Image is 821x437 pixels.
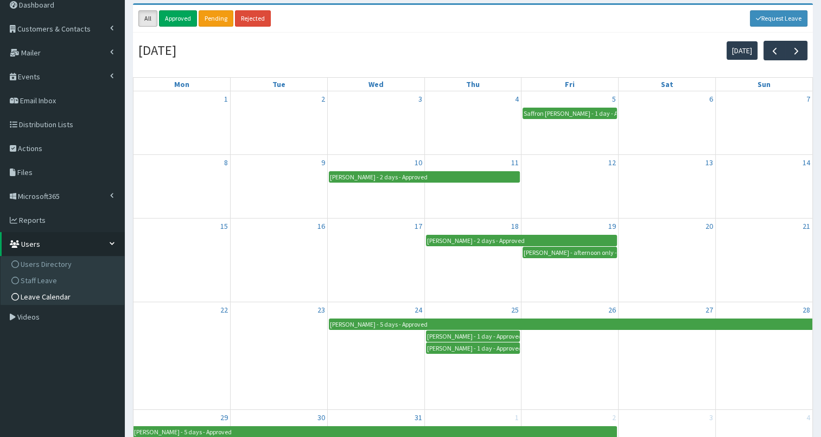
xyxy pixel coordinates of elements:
span: Leave Calendar [21,292,71,302]
a: Saturday [658,78,675,91]
h2: [DATE] [138,43,176,58]
div: [PERSON_NAME] - 1 day - Approved [427,343,520,353]
a: December 28, 2025 [800,302,812,317]
a: December 7, 2025 [804,91,812,107]
td: December 22, 2025 [133,302,231,409]
a: [PERSON_NAME] - 5 days - Approved [329,319,812,330]
td: December 14, 2025 [715,154,812,218]
a: Friday [563,78,577,91]
span: Reports [19,215,46,225]
a: Users Directory [3,256,124,272]
a: December 2, 2025 [319,91,327,107]
a: Wednesday [366,78,386,91]
span: Distribution Lists [19,120,73,129]
td: December 4, 2025 [424,91,521,154]
div: [PERSON_NAME] - afternoon only - Approved [523,247,616,258]
div: [PERSON_NAME] - 1 day - Approved [427,331,520,341]
td: December 11, 2025 [424,154,521,218]
a: January 2, 2026 [610,410,618,425]
a: December 29, 2025 [218,410,230,425]
td: December 28, 2025 [715,302,812,409]
a: December 31, 2025 [412,410,424,425]
span: Videos [17,312,40,322]
a: [PERSON_NAME] - 2 days - Approved [329,171,520,183]
a: December 12, 2025 [606,155,618,170]
td: December 7, 2025 [715,91,812,154]
td: December 1, 2025 [133,91,231,154]
td: December 23, 2025 [231,302,328,409]
a: December 10, 2025 [412,155,424,170]
td: December 16, 2025 [231,218,328,302]
td: December 18, 2025 [424,218,521,302]
a: December 21, 2025 [800,218,812,234]
div: [PERSON_NAME] - 5 days - Approved [133,427,232,437]
a: December 30, 2025 [315,410,327,425]
a: December 25, 2025 [509,302,521,317]
span: Customers & Contacts [17,24,91,34]
td: December 13, 2025 [619,154,716,218]
a: December 26, 2025 [606,302,618,317]
a: December 11, 2025 [509,155,521,170]
td: December 17, 2025 [327,218,424,302]
td: December 12, 2025 [521,154,619,218]
a: December 5, 2025 [610,91,618,107]
button: [DATE] [727,41,758,60]
a: December 13, 2025 [703,155,715,170]
a: December 14, 2025 [800,155,812,170]
td: December 26, 2025 [521,302,619,409]
span: Microsoft365 [18,191,60,201]
a: Request Leave [750,10,808,27]
a: December 23, 2025 [315,302,327,317]
a: December 20, 2025 [703,218,715,234]
a: December 16, 2025 [315,218,327,234]
a: December 22, 2025 [218,302,230,317]
td: December 6, 2025 [619,91,716,154]
a: Sunday [755,78,773,91]
span: Events [18,72,40,82]
a: Thursday [464,78,482,91]
a: December 6, 2025 [707,91,715,107]
a: All [138,10,157,27]
span: Users [21,239,40,249]
a: December 1, 2025 [222,91,230,107]
td: December 2, 2025 [231,91,328,154]
span: Staff Leave [21,276,57,285]
a: Saffron [PERSON_NAME] - 1 day - Approved [523,108,617,119]
a: Approved [159,10,197,27]
span: Actions [18,143,42,153]
a: Tuesday [270,78,288,91]
a: December 24, 2025 [412,302,424,317]
td: December 3, 2025 [327,91,424,154]
a: December 9, 2025 [319,155,327,170]
span: Mailer [21,48,41,58]
button: Next month [785,41,807,60]
a: December 19, 2025 [606,218,618,234]
span: Files [17,167,33,177]
a: December 8, 2025 [222,155,230,170]
a: [PERSON_NAME] - 1 day - Approved [426,342,520,354]
a: Leave Calendar [3,289,124,305]
a: Staff Leave [3,272,124,289]
a: January 3, 2026 [707,410,715,425]
a: [PERSON_NAME] - 1 day - Approved [426,330,520,342]
td: December 25, 2025 [424,302,521,409]
a: December 17, 2025 [412,218,424,234]
a: Pending [199,10,233,27]
a: January 4, 2026 [804,410,812,425]
td: December 20, 2025 [619,218,716,302]
a: January 1, 2026 [513,410,521,425]
td: December 10, 2025 [327,154,424,218]
span: Email Inbox [20,96,56,105]
a: December 27, 2025 [703,302,715,317]
td: December 9, 2025 [231,154,328,218]
div: [PERSON_NAME] - 2 days - Approved [329,172,428,182]
button: Previous month [763,41,786,60]
td: December 27, 2025 [619,302,716,409]
span: Users Directory [21,259,72,269]
td: December 5, 2025 [521,91,619,154]
div: [PERSON_NAME] - 5 days - Approved [329,319,428,329]
a: Monday [172,78,192,91]
a: December 3, 2025 [416,91,424,107]
div: Saffron [PERSON_NAME] - 1 day - Approved [523,108,616,118]
td: December 19, 2025 [521,218,619,302]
